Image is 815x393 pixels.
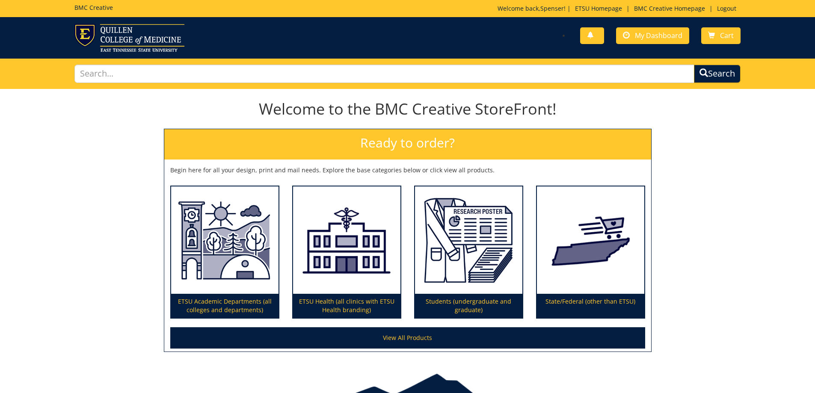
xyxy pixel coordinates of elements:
a: State/Federal (other than ETSU) [537,186,644,318]
a: ETSU Homepage [571,4,626,12]
a: BMC Creative Homepage [630,4,709,12]
a: Students (undergraduate and graduate) [415,186,522,318]
img: ETSU Academic Departments (all colleges and departments) [171,186,279,294]
a: Cart [701,27,741,44]
img: Students (undergraduate and graduate) [415,186,522,294]
p: Begin here for all your design, print and mail needs. Explore the base categories below or click ... [170,166,645,174]
input: Search... [74,65,695,83]
h2: Ready to order? [164,129,651,160]
p: ETSU Health (all clinics with ETSU Health branding) [293,294,400,318]
a: Spenser [540,4,564,12]
a: My Dashboard [616,27,689,44]
a: ETSU Academic Departments (all colleges and departments) [171,186,279,318]
h5: BMC Creative [74,4,113,11]
span: My Dashboard [635,31,682,40]
img: ETSU Health (all clinics with ETSU Health branding) [293,186,400,294]
span: Cart [720,31,734,40]
p: Welcome back, ! | | | [498,4,741,13]
img: State/Federal (other than ETSU) [537,186,644,294]
p: Students (undergraduate and graduate) [415,294,522,318]
button: Search [694,65,741,83]
a: ETSU Health (all clinics with ETSU Health branding) [293,186,400,318]
a: Logout [713,4,741,12]
p: ETSU Academic Departments (all colleges and departments) [171,294,279,318]
img: ETSU logo [74,24,184,52]
a: View All Products [170,327,645,349]
p: State/Federal (other than ETSU) [537,294,644,318]
h1: Welcome to the BMC Creative StoreFront! [164,100,652,118]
